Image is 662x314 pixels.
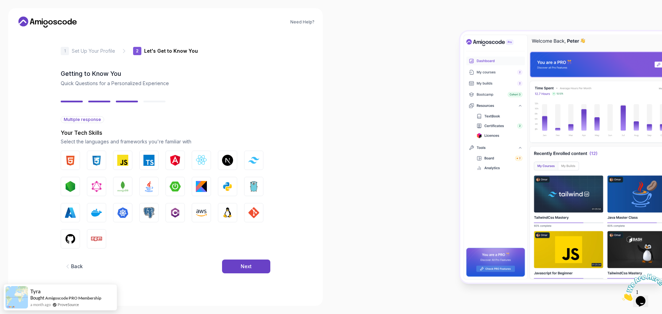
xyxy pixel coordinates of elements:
[170,207,181,218] img: C#
[165,151,185,170] button: Angular
[91,207,102,218] img: Docker
[61,69,270,79] h2: Getting to Know You
[113,177,132,196] button: MongoDB
[222,181,233,192] img: Python
[222,260,270,273] button: Next
[3,3,6,9] span: 1
[64,117,101,122] span: Multiple response
[61,80,270,87] p: Quick Questions for a Personalized Experience
[139,177,159,196] button: Java
[192,177,211,196] button: Kotlin
[117,155,128,166] img: JavaScript
[45,295,101,301] a: Amigoscode PRO Membership
[61,229,80,249] button: GitHub
[117,181,128,192] img: MongoDB
[30,288,41,294] span: Tyra
[619,271,662,304] iframe: chat widget
[170,155,181,166] img: Angular
[91,155,102,166] img: CSS
[91,233,102,244] img: Npm
[218,203,237,222] button: Linux
[248,207,259,218] img: GIT
[113,203,132,222] button: Kubernetes
[144,48,198,54] p: Let's Get to Know You
[87,229,106,249] button: Npm
[58,302,79,307] a: ProveSource
[222,155,233,166] img: Next.js
[65,155,76,166] img: HTML
[290,19,314,25] a: Need Help?
[218,151,237,170] button: Next.js
[65,207,76,218] img: Azure
[65,233,76,244] img: GitHub
[87,151,106,170] button: CSS
[91,181,102,192] img: GraphQL
[61,151,80,170] button: HTML
[136,49,139,53] p: 2
[196,155,207,166] img: React.js
[139,151,159,170] button: TypeScript
[222,207,233,218] img: Linux
[244,177,263,196] button: Go
[143,207,154,218] img: PostgreSQL
[170,181,181,192] img: Spring Boot
[196,207,207,218] img: AWS
[61,203,80,222] button: Azure
[6,286,28,308] img: provesource social proof notification image
[61,138,270,145] p: Select the languages and frameworks you're familiar with
[218,177,237,196] button: Python
[248,181,259,192] img: Go
[30,295,44,301] span: Bought
[192,203,211,222] button: AWS
[117,207,128,218] img: Kubernetes
[61,260,86,273] button: Back
[30,302,51,307] span: a month ago
[87,203,106,222] button: Docker
[244,151,263,170] button: Tailwind CSS
[248,157,259,163] img: Tailwind CSS
[165,203,185,222] button: C#
[143,155,154,166] img: TypeScript
[192,151,211,170] button: React.js
[61,129,270,137] p: Your Tech Skills
[72,48,115,54] p: Set Up Your Profile
[244,203,263,222] button: GIT
[17,17,79,28] a: Home link
[61,177,80,196] button: Node.js
[3,3,46,30] img: Chat attention grabber
[143,181,154,192] img: Java
[87,177,106,196] button: GraphQL
[71,263,83,270] div: Back
[139,203,159,222] button: PostgreSQL
[165,177,185,196] button: Spring Boot
[64,49,66,53] p: 1
[241,263,252,270] div: Next
[196,181,207,192] img: Kotlin
[460,31,662,283] img: Amigoscode Dashboard
[65,181,76,192] img: Node.js
[113,151,132,170] button: JavaScript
